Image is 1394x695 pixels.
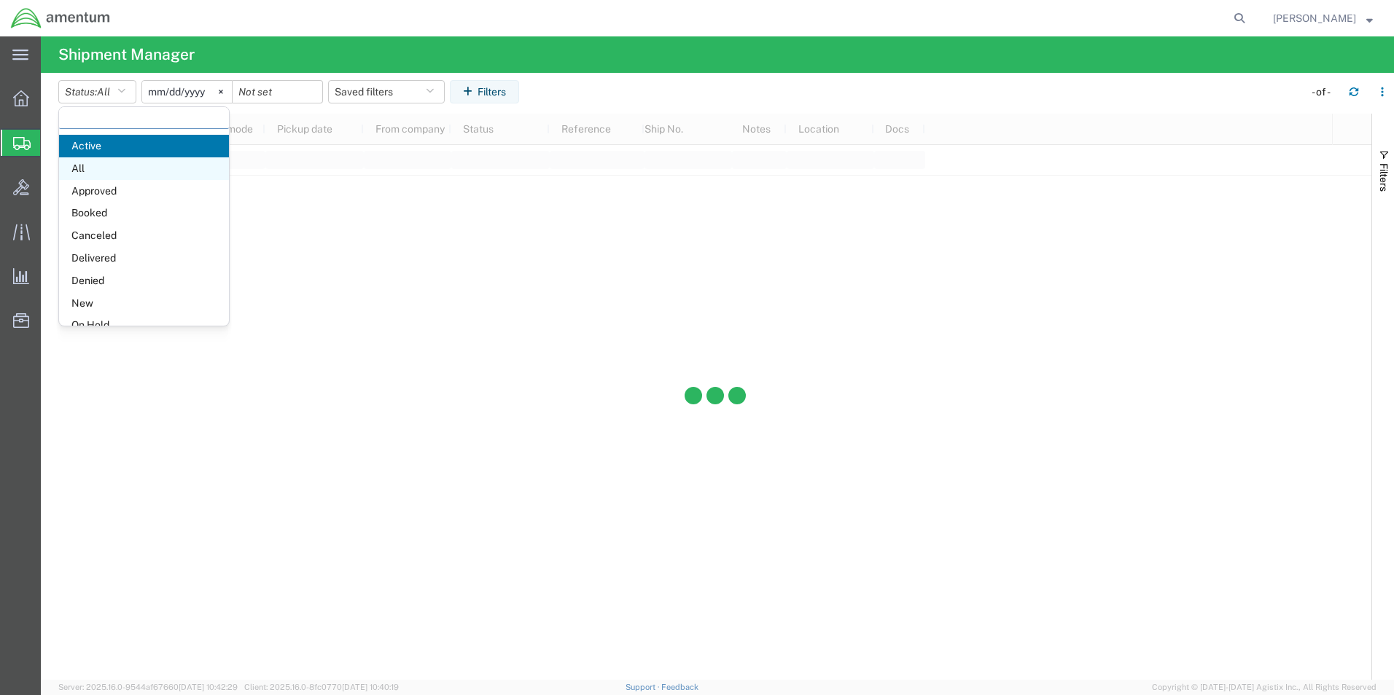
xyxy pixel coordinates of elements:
img: logo [10,7,111,29]
button: Status:All [58,80,136,103]
span: Active [59,135,229,157]
span: Denied [59,270,229,292]
span: Filters [1378,163,1390,192]
span: Copyright © [DATE]-[DATE] Agistix Inc., All Rights Reserved [1152,681,1377,694]
span: Canceled [59,224,229,247]
h4: Shipment Manager [58,36,195,73]
span: All [59,157,229,180]
span: Approved [59,180,229,203]
span: Joel Salinas [1273,10,1356,26]
span: Client: 2025.16.0-8fc0770 [244,683,399,691]
span: On Hold [59,314,229,337]
span: All [97,86,110,98]
div: - of - [1312,85,1337,100]
span: [DATE] 10:40:19 [342,683,399,691]
span: [DATE] 10:42:29 [179,683,238,691]
input: Not set [233,81,322,103]
span: Server: 2025.16.0-9544af67660 [58,683,238,691]
span: Delivered [59,247,229,270]
span: New [59,292,229,315]
button: [PERSON_NAME] [1272,9,1374,27]
span: Booked [59,202,229,224]
button: Saved filters [328,80,445,103]
button: Filters [450,80,519,103]
a: Support [626,683,662,691]
a: Feedback [661,683,698,691]
input: Not set [142,81,232,103]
